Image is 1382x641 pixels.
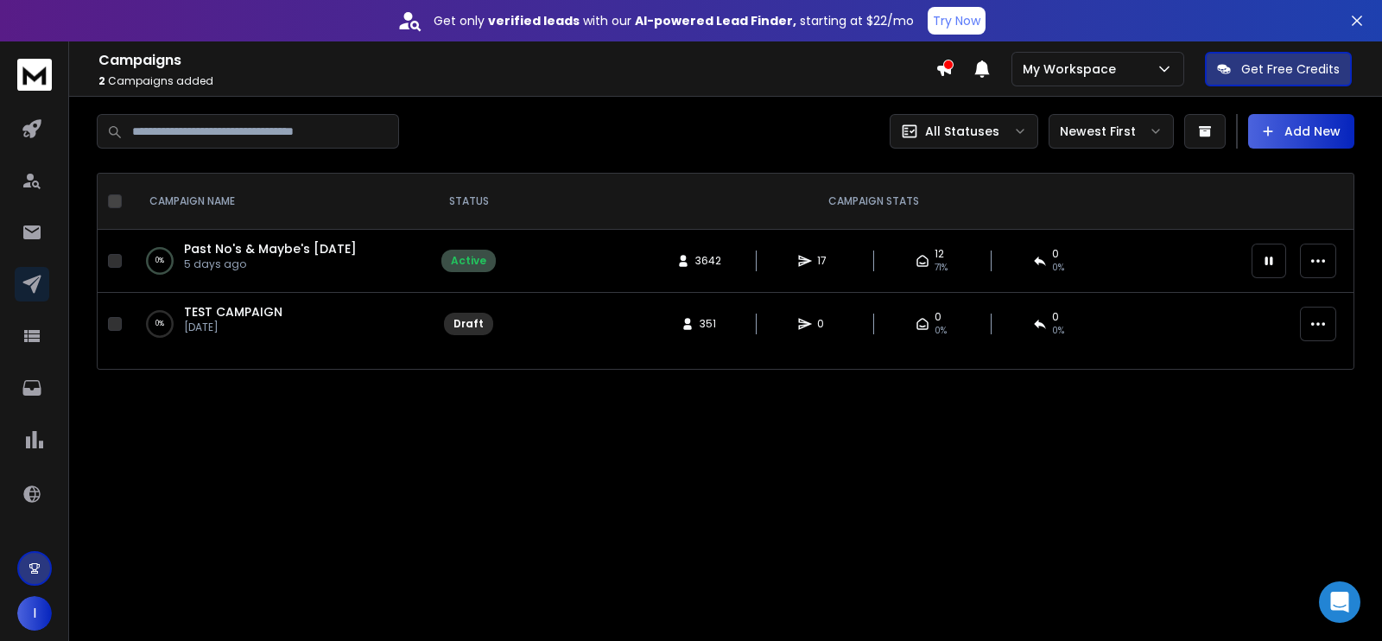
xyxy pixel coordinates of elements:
div: Open Intercom Messenger [1319,581,1360,623]
span: 351 [700,317,717,331]
p: [DATE] [184,320,282,334]
div: Active [451,254,486,268]
p: Get only with our starting at $22/mo [434,12,914,29]
span: 0 [1052,247,1059,261]
p: 0 % [155,252,164,270]
th: CAMPAIGN STATS [506,174,1241,230]
button: Add New [1248,114,1354,149]
button: I [17,596,52,631]
span: 2 [98,73,105,88]
span: 0% [935,324,947,338]
span: 0% [1052,324,1064,338]
p: 0 % [155,315,164,333]
p: Try Now [933,12,980,29]
button: Newest First [1049,114,1174,149]
button: Get Free Credits [1205,52,1352,86]
h1: Campaigns [98,50,935,71]
span: 3642 [695,254,721,268]
th: STATUS [431,174,506,230]
a: Past No's & Maybe's [DATE] [184,240,357,257]
span: 0 [817,317,834,331]
td: 0%TEST CAMPAIGN[DATE] [129,293,431,356]
p: Campaigns added [98,74,935,88]
img: logo [17,59,52,91]
span: 12 [935,247,944,261]
th: CAMPAIGN NAME [129,174,431,230]
p: Get Free Credits [1241,60,1340,78]
strong: verified leads [488,12,580,29]
p: 5 days ago [184,257,357,271]
a: TEST CAMPAIGN [184,303,282,320]
span: 0 [935,310,941,324]
span: 0 [1052,310,1059,324]
div: Draft [453,317,484,331]
span: 0 % [1052,261,1064,275]
span: 17 [817,254,834,268]
p: My Workspace [1023,60,1123,78]
button: Try Now [928,7,986,35]
span: 71 % [935,261,948,275]
strong: AI-powered Lead Finder, [635,12,796,29]
td: 0%Past No's & Maybe's [DATE]5 days ago [129,230,431,293]
p: All Statuses [925,123,999,140]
